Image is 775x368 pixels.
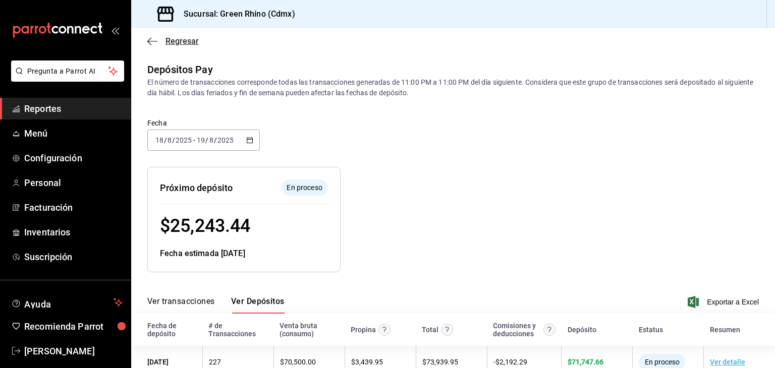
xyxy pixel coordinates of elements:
h3: Sucursal: Green Rhino (Cdmx) [176,8,295,20]
span: Inventarios [24,225,123,239]
span: $ 71,747.66 [568,358,603,366]
button: Ver transacciones [147,296,215,314]
div: Depósitos Pay [147,62,213,77]
button: Ver Depósitos [231,296,285,314]
div: El número de transacciones corresponde todas las transacciones generadas de 11:00 PM a 11:00 PM d... [147,77,759,98]
div: Depósito [568,326,596,334]
span: / [205,136,208,144]
span: Regresar [165,36,199,46]
div: Fecha de depósito [147,322,196,338]
div: Resumen [710,326,740,334]
div: Total [422,326,438,334]
input: -- [155,136,164,144]
a: Pregunta a Parrot AI [7,73,124,84]
input: -- [196,136,205,144]
span: Menú [24,127,123,140]
input: ---- [175,136,192,144]
input: ---- [217,136,234,144]
span: $ 70,500.00 [280,358,316,366]
button: Regresar [147,36,199,46]
div: Próximo depósito [160,181,233,195]
a: Ver detalle [710,358,745,366]
span: - [193,136,195,144]
span: $ 3,439.95 [351,358,383,366]
label: Fecha [147,119,260,127]
div: navigation tabs [147,296,285,314]
span: / [172,136,175,144]
span: Facturación [24,201,123,214]
button: open_drawer_menu [111,26,119,34]
span: Ayuda [24,296,109,309]
span: - $ 2,192.29 [493,358,527,366]
div: Estatus [639,326,663,334]
div: El depósito aún no se ha enviado a tu cuenta bancaria. [282,179,328,196]
button: Pregunta a Parrot AI [11,60,124,82]
span: En proceso [283,182,326,193]
div: Comisiones y deducciones [493,322,540,338]
button: Exportar a Excel [690,296,759,308]
svg: Las propinas mostradas excluyen toda configuración de retención. [378,324,391,336]
span: Configuración [24,151,123,165]
input: -- [167,136,172,144]
svg: Este monto equivale al total de la venta más otros abonos antes de aplicar comisión e IVA. [441,324,453,336]
span: Suscripción [24,250,123,264]
input: -- [209,136,214,144]
span: Reportes [24,102,123,115]
div: Venta bruta (consumo) [280,322,339,338]
span: Pregunta a Parrot AI [27,66,108,77]
span: $ 73,939.95 [422,358,458,366]
span: [PERSON_NAME] [24,344,123,358]
span: $ 25,243.44 [160,215,250,236]
span: Recomienda Parrot [24,320,123,333]
span: Personal [24,176,123,190]
div: Propina [351,326,376,334]
div: Fecha estimada [DATE] [160,248,328,260]
span: / [164,136,167,144]
span: En proceso [641,358,684,366]
svg: Contempla comisión de ventas y propinas, IVA, cancelaciones y devoluciones. [543,324,556,336]
div: # de Transacciones [208,322,267,338]
span: / [214,136,217,144]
